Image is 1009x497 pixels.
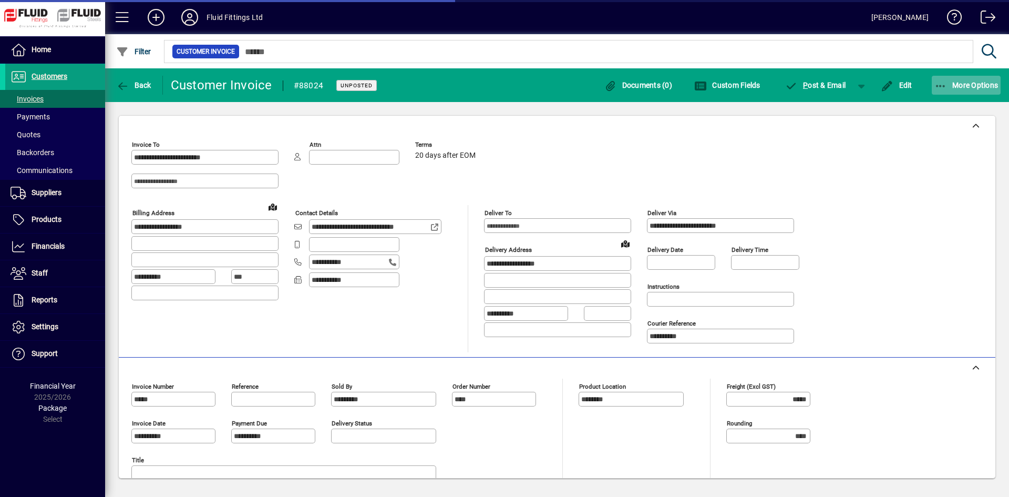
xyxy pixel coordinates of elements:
[5,90,105,108] a: Invoices
[485,209,512,217] mat-label: Deliver To
[601,76,675,95] button: Documents (0)
[803,81,808,89] span: P
[132,141,160,148] mat-label: Invoice To
[727,420,752,427] mat-label: Rounding
[694,81,760,89] span: Custom Fields
[5,37,105,63] a: Home
[11,130,40,139] span: Quotes
[5,161,105,179] a: Communications
[727,383,776,390] mat-label: Freight (excl GST)
[878,76,915,95] button: Edit
[692,76,763,95] button: Custom Fields
[38,404,67,412] span: Package
[132,383,174,390] mat-label: Invoice number
[30,382,76,390] span: Financial Year
[32,269,48,277] span: Staff
[139,8,173,27] button: Add
[415,141,478,148] span: Terms
[11,113,50,121] span: Payments
[177,46,235,57] span: Customer Invoice
[232,420,267,427] mat-label: Payment due
[785,81,846,89] span: ost & Email
[332,420,372,427] mat-label: Delivery status
[452,383,490,390] mat-label: Order number
[294,77,324,94] div: #88024
[647,283,679,290] mat-label: Instructions
[132,457,144,464] mat-label: Title
[5,180,105,206] a: Suppliers
[11,148,54,157] span: Backorders
[5,341,105,367] a: Support
[732,246,768,253] mat-label: Delivery time
[332,383,352,390] mat-label: Sold by
[780,76,851,95] button: Post & Email
[5,234,105,260] a: Financials
[5,108,105,126] a: Payments
[32,296,57,304] span: Reports
[32,45,51,54] span: Home
[932,76,1001,95] button: More Options
[973,2,996,36] a: Logout
[579,383,626,390] mat-label: Product location
[415,151,476,160] span: 20 days after EOM
[617,235,634,252] a: View on map
[32,349,58,358] span: Support
[310,141,321,148] mat-label: Attn
[264,198,281,215] a: View on map
[647,246,683,253] mat-label: Delivery date
[232,383,259,390] mat-label: Reference
[881,81,912,89] span: Edit
[171,77,272,94] div: Customer Invoice
[5,144,105,161] a: Backorders
[32,242,65,250] span: Financials
[32,322,58,331] span: Settings
[5,287,105,313] a: Reports
[32,188,61,197] span: Suppliers
[11,95,44,103] span: Invoices
[116,81,151,89] span: Back
[939,2,962,36] a: Knowledge Base
[604,81,672,89] span: Documents (0)
[5,207,105,233] a: Products
[11,166,73,175] span: Communications
[647,209,676,217] mat-label: Deliver via
[934,81,998,89] span: More Options
[871,9,929,26] div: [PERSON_NAME]
[341,82,373,89] span: Unposted
[32,215,61,224] span: Products
[207,9,263,26] div: Fluid Fittings Ltd
[647,320,696,327] mat-label: Courier Reference
[173,8,207,27] button: Profile
[5,126,105,144] a: Quotes
[105,76,163,95] app-page-header-button: Back
[114,42,154,61] button: Filter
[5,260,105,287] a: Staff
[132,420,166,427] mat-label: Invoice date
[5,314,105,340] a: Settings
[32,72,67,80] span: Customers
[116,47,151,56] span: Filter
[114,76,154,95] button: Back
